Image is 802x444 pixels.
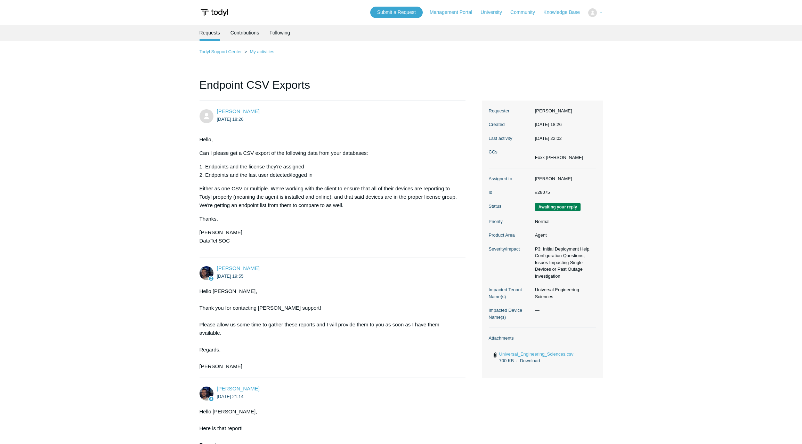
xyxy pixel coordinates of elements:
[499,351,574,357] a: Universal_Engineering_Sciences.csv
[532,246,596,280] dd: P3: Initial Deployment Help, Configuration Questions, Issues Impacting Single Devices or Past Out...
[217,386,260,391] a: [PERSON_NAME]
[532,218,596,225] dd: Normal
[200,77,466,101] h1: Endpoint CSV Exports
[370,7,423,18] a: Submit a Request
[532,232,596,239] dd: Agent
[489,218,532,225] dt: Priority
[200,49,242,54] a: Todyl Support Center
[200,149,459,157] p: Can I please get a CSV export of the following data from your databases:
[489,175,532,182] dt: Assigned to
[489,335,596,342] dt: Attachments
[200,287,459,371] div: Hello [PERSON_NAME], Thank you for contacting [PERSON_NAME] support! Please allow us some time to...
[532,286,596,300] dd: Universal Engineering Sciences
[430,9,479,16] a: Management Portal
[489,307,532,320] dt: Impacted Device Name(s)
[200,25,220,41] li: Requests
[200,6,229,19] img: Todyl Support Center Help Center home page
[535,122,562,127] time: 2025-09-11T18:26:26+00:00
[217,265,260,271] span: Connor Davis
[489,246,532,253] dt: Severity/Impact
[200,215,459,223] p: Thanks,
[269,25,290,41] a: Following
[217,394,244,399] time: 2025-09-12T21:14:23Z
[489,135,532,142] dt: Last activity
[250,49,274,54] a: My activities
[200,135,459,144] p: Hello,
[480,9,509,16] a: University
[200,49,243,54] li: Todyl Support Center
[535,203,581,211] span: We are waiting for you to respond
[489,121,532,128] dt: Created
[217,117,244,122] time: 2025-09-11T18:26:26Z
[489,108,532,114] dt: Requester
[243,49,274,54] li: My activities
[200,228,459,245] p: [PERSON_NAME] DataTel SOC
[489,149,532,156] dt: CCs
[543,9,587,16] a: Knowledge Base
[489,189,532,196] dt: Id
[200,184,459,209] p: Either as one CSV or multiple. We're working with the client to ensure that all of their devices ...
[230,25,259,41] a: Contributions
[217,273,244,279] time: 2025-09-11T19:55:53Z
[520,358,540,363] a: Download
[217,265,260,271] a: [PERSON_NAME]
[200,162,459,179] p: 1. Endpoints and the license they're assigned 2. Endpoints and the last user detected/logged in
[532,307,596,314] dd: —
[532,189,596,196] dd: #28075
[217,386,260,391] span: Connor Davis
[510,9,542,16] a: Community
[532,108,596,114] dd: [PERSON_NAME]
[535,154,583,161] li: Foxx Bailey
[489,286,532,300] dt: Impacted Tenant Name(s)
[535,136,562,141] time: 2025-09-14T22:02:09+00:00
[489,232,532,239] dt: Product Area
[217,108,260,114] span: Sam Binsacca
[489,203,532,210] dt: Status
[499,358,519,363] span: 700 KB
[532,175,596,182] dd: [PERSON_NAME]
[217,108,260,114] a: [PERSON_NAME]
